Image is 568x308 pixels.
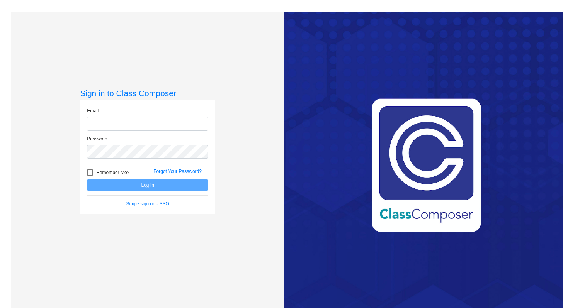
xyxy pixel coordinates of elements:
label: Password [87,135,107,142]
label: Email [87,107,99,114]
a: Single sign on - SSO [126,201,169,206]
button: Log In [87,179,208,191]
h3: Sign in to Class Composer [80,88,215,98]
a: Forgot Your Password? [153,169,202,174]
span: Remember Me? [96,168,129,177]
